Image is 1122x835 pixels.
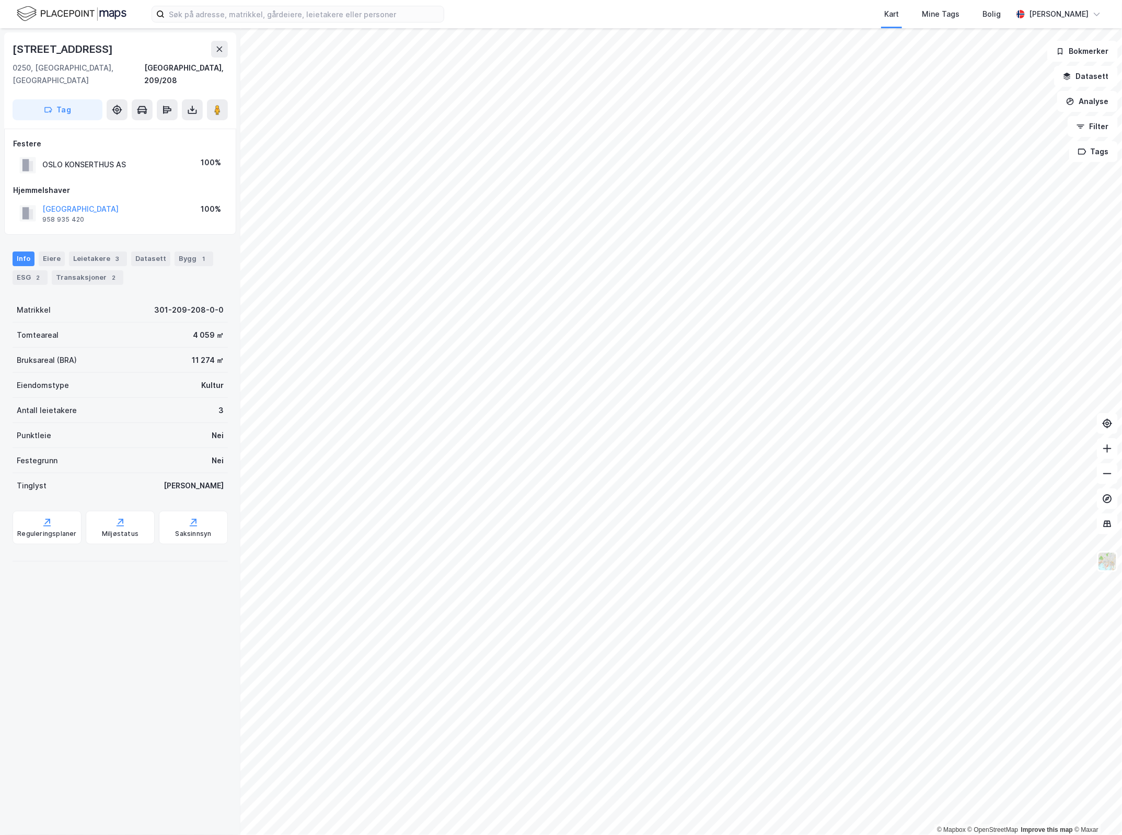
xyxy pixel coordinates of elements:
button: Tag [13,99,102,120]
div: [GEOGRAPHIC_DATA], 209/208 [144,62,228,87]
button: Tags [1069,141,1118,162]
div: Kart [884,8,899,20]
div: [STREET_ADDRESS] [13,41,115,58]
div: 11 274 ㎡ [192,354,224,367]
button: Datasett [1054,66,1118,87]
iframe: Chat Widget [1070,785,1122,835]
div: Eiere [39,251,65,266]
a: OpenStreetMap [968,826,1019,833]
img: Z [1097,552,1117,571]
input: Søk på adresse, matrikkel, gårdeiere, leietakere eller personer [165,6,444,22]
div: Bygg [175,251,213,266]
div: ESG [13,270,48,285]
div: Reguleringsplaner [17,530,76,538]
button: Analyse [1057,91,1118,112]
div: Mine Tags [922,8,959,20]
img: logo.f888ab2527a4732fd821a326f86c7f29.svg [17,5,126,23]
div: Punktleie [17,429,51,442]
div: Saksinnsyn [176,530,212,538]
div: 301-209-208-0-0 [154,304,224,316]
div: 1 [199,254,209,264]
div: Hjemmelshaver [13,184,227,197]
div: Eiendomstype [17,379,69,392]
div: Tinglyst [17,479,47,492]
a: Mapbox [937,826,966,833]
a: Improve this map [1021,826,1073,833]
div: 2 [109,272,119,283]
div: [PERSON_NAME] [1029,8,1089,20]
button: Filter [1068,116,1118,137]
div: [PERSON_NAME] [164,479,224,492]
div: Antall leietakere [17,404,77,417]
div: OSLO KONSERTHUS AS [42,158,126,171]
div: Tomteareal [17,329,59,341]
div: Festere [13,138,227,150]
button: Bokmerker [1047,41,1118,62]
div: Kontrollprogram for chat [1070,785,1122,835]
div: Info [13,251,34,266]
div: Bolig [982,8,1001,20]
div: Bruksareal (BRA) [17,354,77,367]
div: 100% [201,203,221,215]
div: 958 935 420 [42,215,84,224]
div: Festegrunn [17,454,57,467]
div: Datasett [131,251,170,266]
div: 0250, [GEOGRAPHIC_DATA], [GEOGRAPHIC_DATA] [13,62,144,87]
div: Miljøstatus [102,530,138,538]
div: Nei [212,454,224,467]
div: 3 [112,254,123,264]
div: Kultur [201,379,224,392]
div: 100% [201,156,221,169]
div: Transaksjoner [52,270,123,285]
div: 3 [218,404,224,417]
div: Matrikkel [17,304,51,316]
div: Nei [212,429,224,442]
div: 2 [33,272,43,283]
div: 4 059 ㎡ [193,329,224,341]
div: Leietakere [69,251,127,266]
